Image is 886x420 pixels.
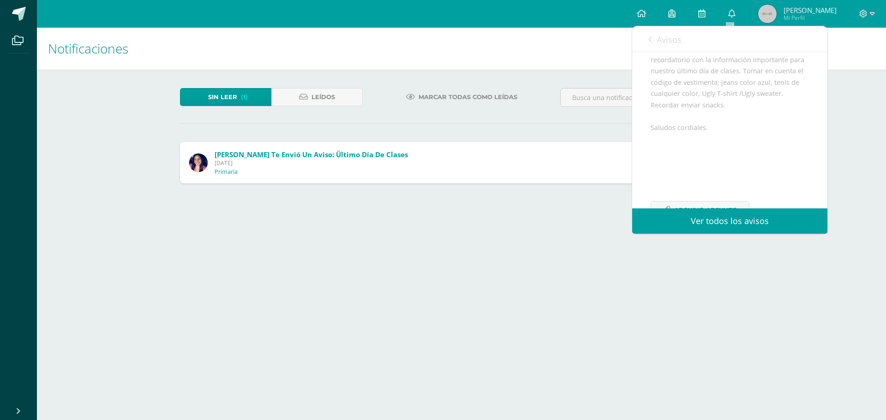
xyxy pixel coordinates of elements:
[674,201,737,219] span: Archivo Adjunto
[657,34,682,45] span: Avisos
[241,89,248,106] span: (1)
[271,88,363,106] a: Leídos
[395,88,529,106] a: Marcar todas como leídas
[651,201,749,219] a: Archivo Adjunto
[189,154,208,172] img: 7118ac30b0313437625b59fc2ffd5a9e.png
[561,89,742,106] input: Busca una notificación aquí
[215,159,408,167] span: [DATE]
[311,89,335,106] span: Leídos
[215,168,238,176] p: Primaria
[784,14,837,22] span: Mi Perfil
[215,150,408,159] span: [PERSON_NAME] te envió un aviso: ültimo día de clases
[48,40,128,57] span: Notificaciones
[784,6,837,15] span: [PERSON_NAME]
[632,208,827,234] a: Ver todos los avisos
[758,5,777,23] img: 45x45
[180,88,271,106] a: Sin leer(1)
[208,89,237,106] span: Sin leer
[651,43,809,230] div: Estimados padres de familia, compartirmos este recordatorio con la información importante para nu...
[419,89,517,106] span: Marcar todas como leídas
